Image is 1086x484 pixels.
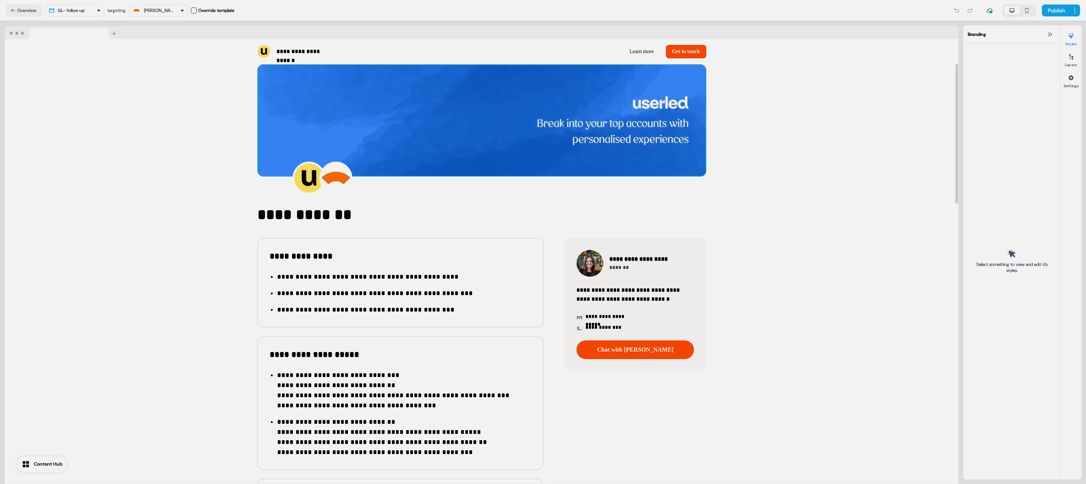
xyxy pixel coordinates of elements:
[129,4,188,16] button: [PERSON_NAME]
[198,7,235,14] div: Override template
[257,64,706,177] img: Image
[5,26,120,39] img: Browser topbar
[6,4,42,16] button: Overview
[144,7,174,14] div: [PERSON_NAME]
[974,261,1050,273] div: Select something to view and edit it’s styles.
[107,7,126,14] div: targeting
[576,250,603,277] img: Contact photo
[1042,4,1070,16] button: Publish
[485,45,706,58] div: Learn moreGet in touch
[576,340,694,359] button: Chat with [PERSON_NAME]
[576,315,582,321] img: Icon
[624,45,660,58] button: Learn more
[963,25,1060,43] div: Branding
[16,456,67,472] button: Content Hub
[58,7,85,14] div: GL- follow up
[576,326,582,332] img: Icon
[1061,51,1082,67] button: Layers
[34,460,62,468] div: Content Hub
[1061,30,1082,46] button: Styles
[1061,72,1082,88] button: Settings
[666,45,706,58] button: Get in touch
